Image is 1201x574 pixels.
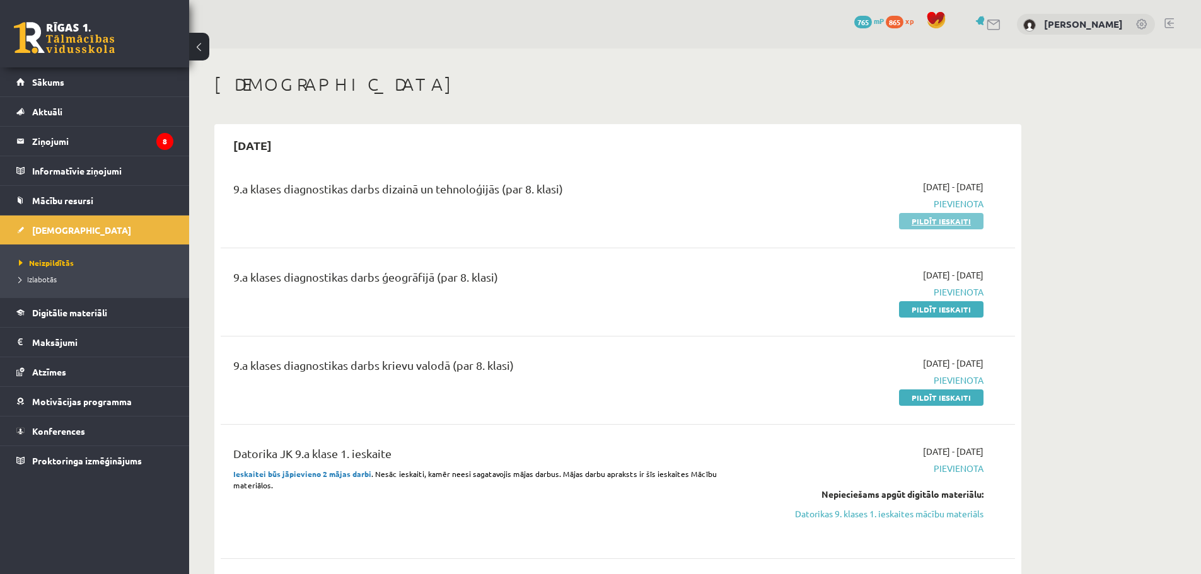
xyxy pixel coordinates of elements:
h2: [DATE] [221,130,284,160]
a: Rīgas 1. Tālmācības vidusskola [14,22,115,54]
a: Pildīt ieskaiti [899,213,983,229]
span: mP [874,16,884,26]
a: Motivācijas programma [16,387,173,416]
span: Digitālie materiāli [32,307,107,318]
span: Pievienota [746,197,983,210]
a: Izlabotās [19,273,177,285]
div: Datorika JK 9.a klase 1. ieskaite [233,445,727,468]
a: Ziņojumi8 [16,127,173,156]
a: Pildīt ieskaiti [899,301,983,318]
span: [DATE] - [DATE] [923,357,983,370]
span: 865 [886,16,903,28]
span: [DATE] - [DATE] [923,445,983,458]
span: . Nesāc ieskaiti, kamēr neesi sagatavojis mājas darbus. Mājas darbu apraksts ir šīs ieskaites Māc... [233,469,717,490]
i: 8 [156,133,173,150]
span: Motivācijas programma [32,396,132,407]
a: [PERSON_NAME] [1044,18,1123,30]
div: 9.a klases diagnostikas darbs dizainā un tehnoloģijās (par 8. klasi) [233,180,727,204]
span: Pievienota [746,462,983,475]
a: Proktoringa izmēģinājums [16,446,173,475]
a: Konferences [16,416,173,445]
span: Pievienota [746,374,983,387]
span: 765 [854,16,872,28]
legend: Ziņojumi [32,127,173,156]
span: [DATE] - [DATE] [923,268,983,282]
a: Neizpildītās [19,257,177,268]
a: [DEMOGRAPHIC_DATA] [16,215,173,244]
div: 9.a klases diagnostikas darbs krievu valodā (par 8. klasi) [233,357,727,380]
span: Atzīmes [32,366,66,377]
span: [DEMOGRAPHIC_DATA] [32,224,131,236]
legend: Maksājumi [32,328,173,357]
a: Datorikas 9. klases 1. ieskaites mācību materiāls [746,507,983,520]
a: Pildīt ieskaiti [899,389,983,406]
a: Atzīmes [16,357,173,386]
img: Jaromirs Četčikovs [1023,19,1036,32]
div: 9.a klases diagnostikas darbs ģeogrāfijā (par 8. klasi) [233,268,727,292]
span: Neizpildītās [19,258,74,268]
span: [DATE] - [DATE] [923,180,983,193]
a: Maksājumi [16,328,173,357]
a: Informatīvie ziņojumi [16,156,173,185]
h1: [DEMOGRAPHIC_DATA] [214,74,1021,95]
span: Proktoringa izmēģinājums [32,455,142,466]
span: Sākums [32,76,64,88]
a: 865 xp [886,16,920,26]
a: Aktuāli [16,97,173,126]
span: xp [905,16,914,26]
div: Nepieciešams apgūt digitālo materiālu: [746,488,983,501]
span: Mācību resursi [32,195,93,206]
a: Mācību resursi [16,186,173,215]
legend: Informatīvie ziņojumi [32,156,173,185]
a: Sākums [16,67,173,96]
span: Pievienota [746,285,983,299]
a: 765 mP [854,16,884,26]
a: Digitālie materiāli [16,298,173,327]
span: Konferences [32,425,85,437]
strong: Ieskaitei būs jāpievieno 2 mājas darbi [233,469,371,479]
span: Aktuāli [32,106,62,117]
span: Izlabotās [19,274,57,284]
